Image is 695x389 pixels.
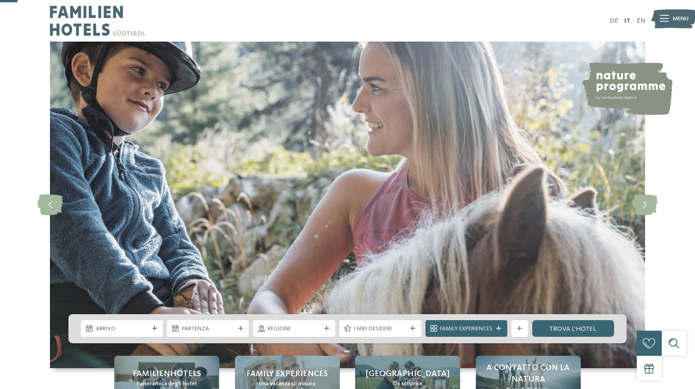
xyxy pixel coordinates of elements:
[609,18,618,24] a: DE
[246,368,328,380] span: Family experiences
[137,380,197,388] span: Panoramica degli hotel
[532,320,614,337] a: trova l’hotel
[50,42,645,368] img: Family hotel Alto Adige: the happy family places!
[484,362,572,385] span: A contatto con la natura
[268,325,320,333] span: Regione
[366,368,449,380] span: [GEOGRAPHIC_DATA]
[637,18,645,24] a: EN
[624,18,630,24] a: IT
[581,62,672,115] img: nature programme by Familienhotels Südtirol
[133,368,201,380] span: Familienhotels
[673,15,689,23] span: Menu
[354,325,406,333] span: I miei desideri
[259,380,315,388] span: Una vacanza su misura
[393,380,423,388] span: Da scoprire
[182,325,234,333] span: Partenza
[96,325,148,333] span: Arrivo
[440,325,492,333] span: Family Experiences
